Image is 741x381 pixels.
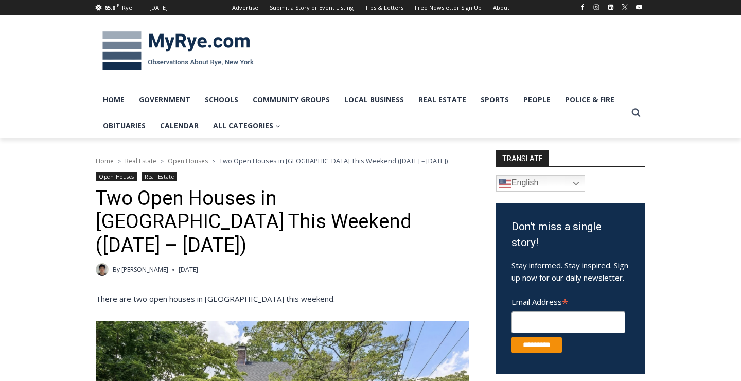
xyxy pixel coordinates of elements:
[619,1,631,13] a: X
[96,292,469,305] p: There are two open houses in [GEOGRAPHIC_DATA] this weekend.
[96,187,469,257] h1: Two Open Houses in [GEOGRAPHIC_DATA] This Weekend ([DATE] – [DATE])
[96,24,260,78] img: MyRye.com
[149,3,168,12] div: [DATE]
[511,219,630,251] h3: Don't miss a single story!
[213,120,280,131] span: All Categories
[96,263,109,276] img: Patel, Devan - bio cropped 200x200
[132,87,198,113] a: Government
[511,291,625,310] label: Email Address
[125,157,156,165] a: Real Estate
[153,113,206,138] a: Calendar
[117,2,119,8] span: F
[122,3,132,12] div: Rye
[121,265,168,274] a: [PERSON_NAME]
[605,1,617,13] a: Linkedin
[168,157,208,165] a: Open Houses
[219,156,448,165] span: Two Open Houses in [GEOGRAPHIC_DATA] This Weekend ([DATE] – [DATE])
[590,1,603,13] a: Instagram
[96,87,132,113] a: Home
[161,158,164,165] span: >
[627,103,645,122] button: View Search Form
[206,113,288,138] a: All Categories
[96,263,109,276] a: Author image
[104,4,115,11] span: 65.8
[499,177,511,189] img: en
[411,87,473,113] a: Real Estate
[212,158,215,165] span: >
[118,158,121,165] span: >
[558,87,622,113] a: Police & Fire
[576,1,589,13] a: Facebook
[96,87,627,139] nav: Primary Navigation
[113,265,120,274] span: By
[245,87,337,113] a: Community Groups
[511,259,630,284] p: Stay informed. Stay inspired. Sign up now for our daily newsletter.
[96,172,137,181] a: Open Houses
[516,87,558,113] a: People
[179,265,198,274] time: [DATE]
[142,172,177,181] a: Real Estate
[496,150,549,166] strong: TRANSLATE
[96,155,469,166] nav: Breadcrumbs
[473,87,516,113] a: Sports
[496,175,585,192] a: English
[337,87,411,113] a: Local Business
[96,113,153,138] a: Obituaries
[633,1,645,13] a: YouTube
[198,87,245,113] a: Schools
[96,157,114,165] a: Home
